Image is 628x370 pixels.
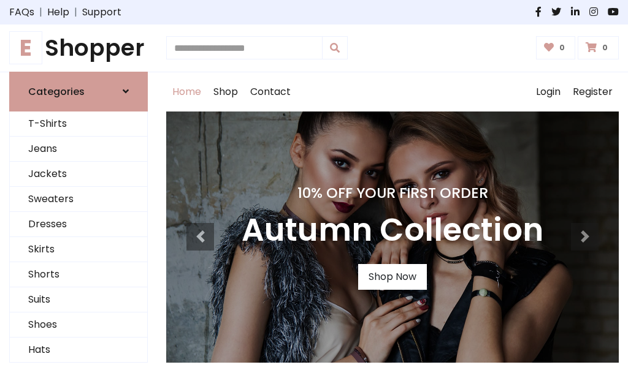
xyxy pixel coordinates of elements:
[10,187,147,212] a: Sweaters
[578,36,619,59] a: 0
[10,338,147,363] a: Hats
[34,5,47,20] span: |
[69,5,82,20] span: |
[9,72,148,111] a: Categories
[10,287,147,312] a: Suits
[242,211,543,249] h3: Autumn Collection
[358,264,427,290] a: Shop Now
[9,34,148,62] h1: Shopper
[10,312,147,338] a: Shoes
[530,72,567,111] a: Login
[9,31,42,64] span: E
[10,162,147,187] a: Jackets
[9,5,34,20] a: FAQs
[9,34,148,62] a: EShopper
[244,72,297,111] a: Contact
[10,137,147,162] a: Jeans
[10,212,147,237] a: Dresses
[556,42,568,53] span: 0
[536,36,576,59] a: 0
[207,72,244,111] a: Shop
[28,86,85,97] h6: Categories
[10,111,147,137] a: T-Shirts
[82,5,121,20] a: Support
[242,184,543,202] h4: 10% Off Your First Order
[166,72,207,111] a: Home
[567,72,619,111] a: Register
[10,237,147,262] a: Skirts
[599,42,611,53] span: 0
[10,262,147,287] a: Shorts
[47,5,69,20] a: Help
